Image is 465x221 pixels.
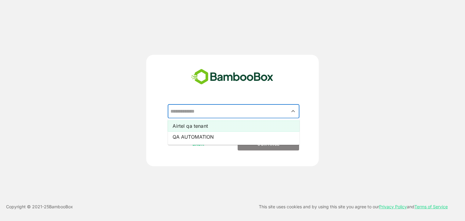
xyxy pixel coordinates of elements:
[379,204,407,209] a: Privacy Policy
[168,131,299,142] li: QA AUTOMATION
[414,204,448,209] a: Terms of Service
[259,203,448,210] p: This site uses cookies and by using this site you agree to our and
[289,107,297,115] button: Close
[6,203,73,210] p: Copyright © 2021- 25 BambooBox
[168,120,299,131] li: Airtel qa tenant
[188,67,277,87] img: bamboobox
